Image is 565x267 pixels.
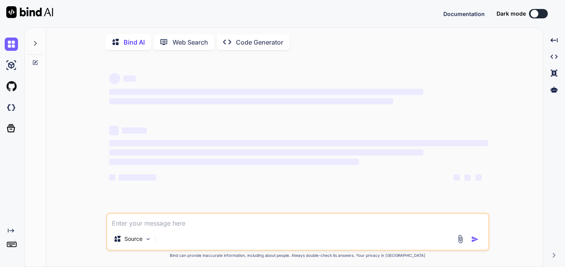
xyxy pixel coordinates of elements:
[453,174,460,181] span: ‌
[236,38,283,47] p: Code Generator
[456,235,465,244] img: attachment
[443,11,485,17] span: Documentation
[122,127,147,134] span: ‌
[464,174,471,181] span: ‌
[471,235,479,243] img: icon
[109,174,115,181] span: ‌
[124,235,142,243] p: Source
[5,101,18,114] img: darkCloudIdeIcon
[6,6,53,18] img: Bind AI
[109,140,488,146] span: ‌
[106,253,489,258] p: Bind can provide inaccurate information, including about people. Always double-check its answers....
[109,149,423,156] span: ‌
[109,73,120,84] span: ‌
[109,98,393,104] span: ‌
[119,174,156,181] span: ‌
[5,38,18,51] img: chat
[173,38,208,47] p: Web Search
[145,236,151,242] img: Pick Models
[109,159,359,165] span: ‌
[443,10,485,18] button: Documentation
[123,75,136,82] span: ‌
[109,89,423,95] span: ‌
[5,80,18,93] img: githubLight
[497,10,526,18] span: Dark mode
[124,38,145,47] p: Bind AI
[109,126,119,135] span: ‌
[475,174,482,181] span: ‌
[5,59,18,72] img: ai-studio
